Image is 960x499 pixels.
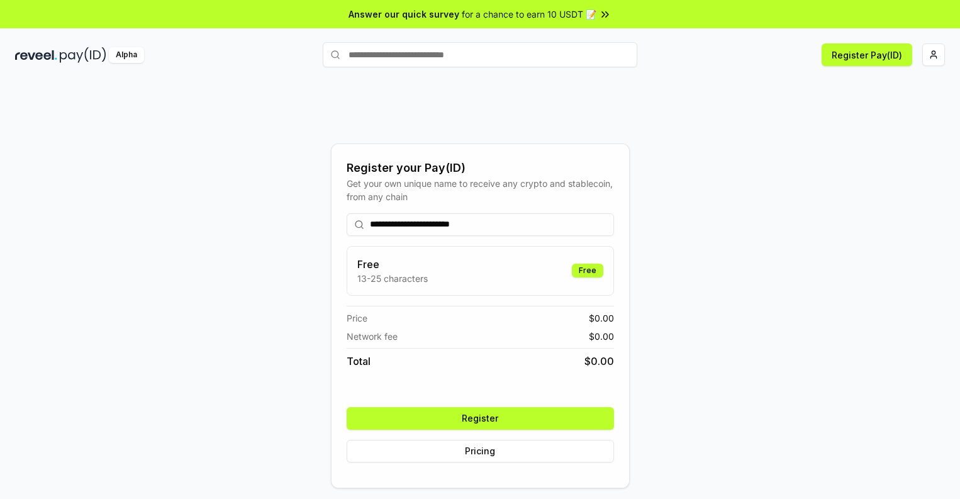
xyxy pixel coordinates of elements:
[109,47,144,63] div: Alpha
[357,272,428,285] p: 13-25 characters
[357,257,428,272] h3: Free
[60,47,106,63] img: pay_id
[347,159,614,177] div: Register your Pay(ID)
[462,8,596,21] span: for a chance to earn 10 USDT 📝
[584,354,614,369] span: $ 0.00
[347,330,398,343] span: Network fee
[347,440,614,463] button: Pricing
[349,8,459,21] span: Answer our quick survey
[589,311,614,325] span: $ 0.00
[822,43,912,66] button: Register Pay(ID)
[572,264,603,278] div: Free
[347,311,367,325] span: Price
[347,177,614,203] div: Get your own unique name to receive any crypto and stablecoin, from any chain
[347,407,614,430] button: Register
[15,47,57,63] img: reveel_dark
[589,330,614,343] span: $ 0.00
[347,354,371,369] span: Total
